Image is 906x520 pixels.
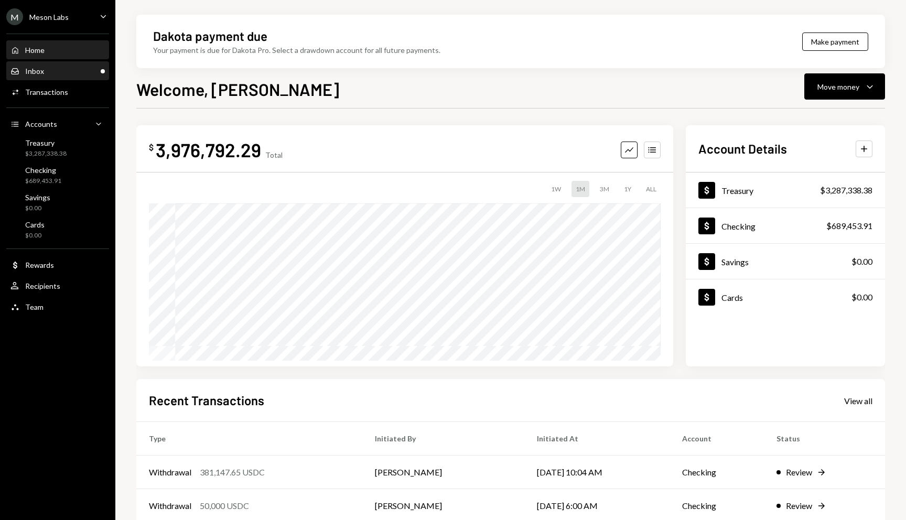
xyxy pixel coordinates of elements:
div: $3,287,338.38 [25,149,67,158]
a: Savings$0.00 [6,190,109,215]
div: Inbox [25,67,44,75]
div: 50,000 USDC [200,500,249,512]
a: Team [6,297,109,316]
div: $0.00 [25,231,45,240]
div: Savings [721,257,749,267]
div: $689,453.91 [826,220,872,232]
button: Move money [804,73,885,100]
div: 1M [571,181,589,197]
div: $0.00 [25,204,50,213]
div: View all [844,396,872,406]
div: 3,976,792.29 [156,138,261,161]
th: Initiated By [362,422,524,456]
div: Transactions [25,88,68,96]
a: Treasury$3,287,338.38 [6,135,109,160]
div: Checking [25,166,61,175]
div: Your payment is due for Dakota Pro. Select a drawdown account for all future payments. [153,45,440,56]
a: Home [6,40,109,59]
a: Recipients [6,276,109,295]
td: [DATE] 10:04 AM [524,456,670,489]
div: Dakota payment due [153,27,267,45]
td: [PERSON_NAME] [362,456,524,489]
a: Inbox [6,61,109,80]
div: ALL [642,181,661,197]
a: Checking$689,453.91 [686,208,885,243]
a: Treasury$3,287,338.38 [686,172,885,208]
a: Cards$0.00 [6,217,109,242]
th: Account [670,422,764,456]
div: 1W [547,181,565,197]
div: $0.00 [851,291,872,304]
th: Status [764,422,885,456]
div: $0.00 [851,255,872,268]
div: Review [786,500,812,512]
div: M [6,8,23,25]
div: Cards [721,292,743,302]
div: $ [149,142,154,153]
h2: Account Details [698,140,787,157]
a: Checking$689,453.91 [6,162,109,188]
h1: Welcome, [PERSON_NAME] [136,79,339,100]
div: Checking [721,221,756,231]
div: Team [25,302,44,311]
div: Treasury [25,138,67,147]
div: Recipients [25,281,60,290]
div: Treasury [721,186,753,196]
a: View all [844,395,872,406]
div: Rewards [25,261,54,269]
div: 3M [596,181,613,197]
a: Accounts [6,114,109,133]
div: Withdrawal [149,500,191,512]
div: $3,287,338.38 [820,184,872,197]
div: Accounts [25,120,57,128]
div: Cards [25,220,45,229]
th: Type [136,422,362,456]
div: Savings [25,193,50,202]
div: Move money [817,81,859,92]
a: Cards$0.00 [686,279,885,315]
div: $689,453.91 [25,177,61,186]
a: Savings$0.00 [686,244,885,279]
div: 1Y [620,181,635,197]
th: Initiated At [524,422,670,456]
div: 381,147.65 USDC [200,466,265,479]
div: Total [265,150,283,159]
button: Make payment [802,32,868,51]
div: Withdrawal [149,466,191,479]
a: Transactions [6,82,109,101]
td: Checking [670,456,764,489]
div: Review [786,466,812,479]
a: Rewards [6,255,109,274]
h2: Recent Transactions [149,392,264,409]
div: Meson Labs [29,13,69,21]
div: Home [25,46,45,55]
